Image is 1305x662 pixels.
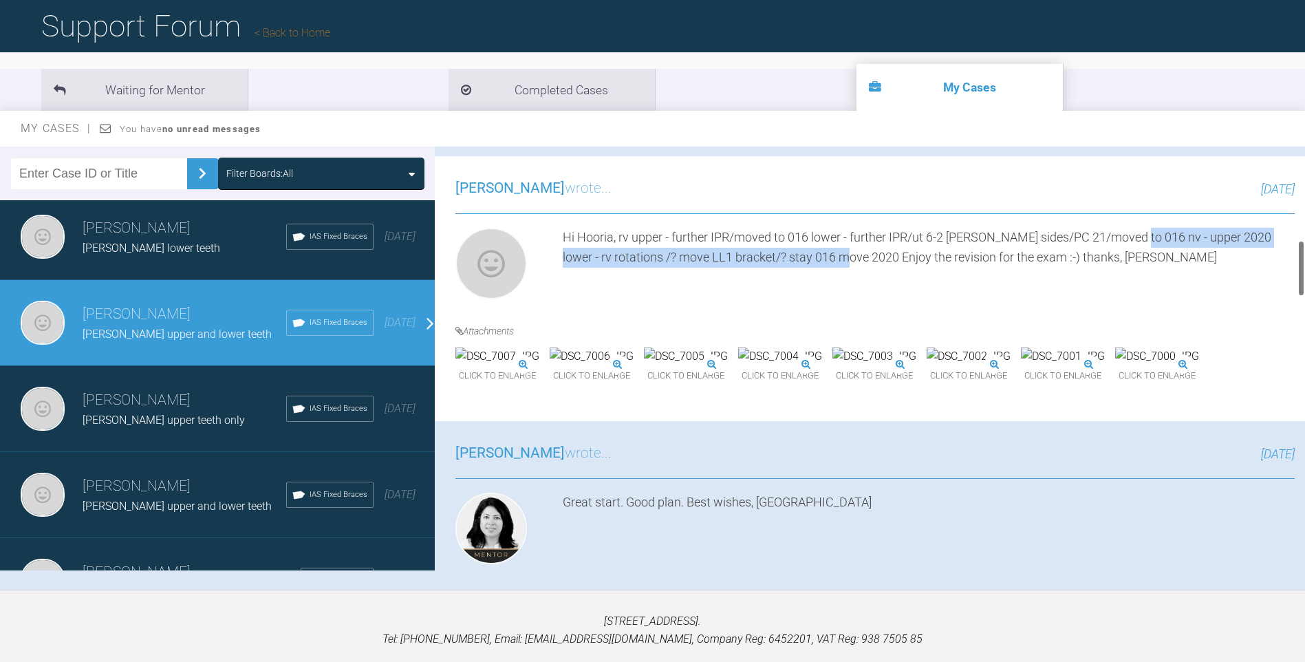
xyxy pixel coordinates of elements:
span: You have [120,124,261,134]
span: Click to enlarge [927,365,1011,387]
div: Filter Boards: All [226,166,293,181]
span: [PERSON_NAME] [455,445,565,461]
img: chevronRight.28bd32b0.svg [191,162,213,184]
img: Neil Fearns [21,301,65,345]
img: DSC_7005.JPG [644,348,728,365]
span: Click to enlarge [455,365,539,387]
span: [DATE] [1261,447,1295,461]
h3: wrote... [455,177,612,200]
img: Neil Fearns [21,215,65,259]
img: Neil Fearns [21,387,65,431]
span: Click to enlarge [644,365,728,387]
h3: [PERSON_NAME] [83,475,286,498]
span: [DATE] [385,316,416,329]
img: Hooria Olsen [455,493,527,564]
img: Neil Fearns [21,473,65,517]
div: Hi Hooria, rv upper - further IPR/moved to 016 lower - further IPR/ut 6-2 [PERSON_NAME] sides/PC ... [563,228,1295,305]
strong: no unread messages [162,124,261,134]
span: Click to enlarge [1115,365,1199,387]
span: [PERSON_NAME] lower teeth [83,242,220,255]
span: [DATE] [385,230,416,243]
span: [PERSON_NAME] upper and lower teeth [83,500,272,513]
img: Neil Fearns [455,228,527,299]
span: IAS Fixed Braces [310,317,367,329]
span: [DATE] [1261,182,1295,196]
img: DSC_7004.JPG [738,348,822,365]
img: DSC_7002.JPG [927,348,1011,365]
span: Click to enlarge [738,365,822,387]
span: IAS Fixed Braces [310,403,367,415]
span: Click to enlarge [550,365,634,387]
img: DSC_7006.JPG [550,348,634,365]
h4: Attachments [455,323,1295,339]
span: [DATE] [385,488,416,501]
p: [STREET_ADDRESS]. Tel: [PHONE_NUMBER], Email: [EMAIL_ADDRESS][DOMAIN_NAME], Company Reg: 6452201,... [22,612,1283,648]
li: Waiting for Mentor [41,69,248,111]
h1: Support Forum [41,2,330,50]
span: Click to enlarge [1021,365,1105,387]
img: Neil Fearns [21,559,65,603]
span: [DATE] [385,402,416,415]
span: My Cases [21,122,91,135]
div: Great start. Good plan. Best wishes, [GEOGRAPHIC_DATA] [563,493,1295,570]
img: DSC_7001.JPG [1021,348,1105,365]
span: IAS Fixed Braces [310,489,367,501]
h3: wrote... [455,442,612,465]
img: DSC_7000.JPG [1115,348,1199,365]
span: [PERSON_NAME] [455,180,565,196]
span: IAS Fixed Braces [310,231,367,243]
h3: [PERSON_NAME] [83,561,301,584]
img: DSC_7003.JPG [832,348,916,365]
a: Back to Home [255,26,330,39]
img: DSC_7007.JPG [455,348,539,365]
span: [PERSON_NAME] upper and lower teeth [83,328,272,341]
h3: [PERSON_NAME] [83,389,286,412]
span: Click to enlarge [832,365,916,387]
li: My Cases [856,64,1063,111]
li: Completed Cases [449,69,655,111]
h3: [PERSON_NAME] [83,217,286,240]
h3: [PERSON_NAME] [83,303,286,326]
span: [PERSON_NAME] upper teeth only [83,414,245,427]
input: Enter Case ID or Title [11,158,187,189]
